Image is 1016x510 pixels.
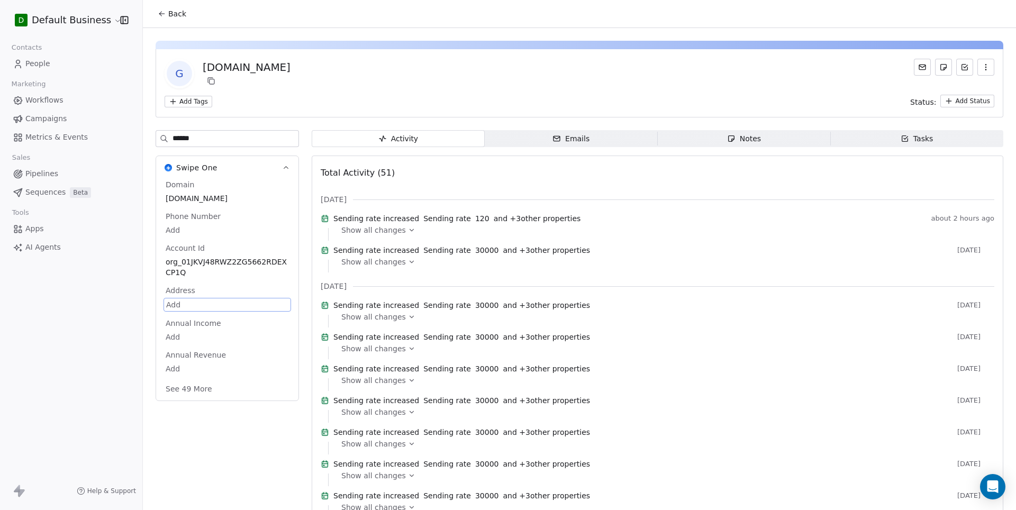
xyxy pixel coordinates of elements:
[957,333,994,341] span: [DATE]
[7,205,33,221] span: Tools
[25,132,88,143] span: Metrics & Events
[166,332,289,342] span: Add
[341,225,406,235] span: Show all changes
[25,58,50,69] span: People
[423,213,471,224] span: Sending rate
[7,40,47,56] span: Contacts
[341,375,406,386] span: Show all changes
[159,379,219,398] button: See 49 More
[341,343,406,354] span: Show all changes
[475,363,499,374] span: 30000
[166,225,289,235] span: Add
[167,61,192,86] span: g
[333,363,419,374] span: Sending rate increased
[931,214,994,223] span: about 2 hours ago
[87,487,136,495] span: Help & Support
[341,407,406,417] span: Show all changes
[164,243,207,253] span: Account Id
[957,428,994,436] span: [DATE]
[957,396,994,405] span: [DATE]
[333,332,419,342] span: Sending rate increased
[552,133,589,144] div: Emails
[423,459,471,469] span: Sending rate
[25,242,61,253] span: AI Agents
[321,194,347,205] span: [DATE]
[957,491,994,500] span: [DATE]
[8,184,134,201] a: SequencesBeta
[333,459,419,469] span: Sending rate increased
[503,300,591,311] span: and + 3 other properties
[333,427,419,438] span: Sending rate increased
[341,312,987,322] a: Show all changes
[164,211,223,222] span: Phone Number
[901,133,933,144] div: Tasks
[910,97,936,107] span: Status:
[423,427,471,438] span: Sending rate
[164,179,196,190] span: Domain
[957,460,994,468] span: [DATE]
[423,490,471,501] span: Sending rate
[957,246,994,254] span: [DATE]
[341,257,406,267] span: Show all changes
[321,168,395,178] span: Total Activity (51)
[475,332,499,342] span: 30000
[8,165,134,183] a: Pipelines
[32,13,111,27] span: Default Business
[503,363,591,374] span: and + 3 other properties
[25,187,66,198] span: Sequences
[494,213,581,224] span: and + 3 other properties
[503,395,591,406] span: and + 3 other properties
[341,375,987,386] a: Show all changes
[164,285,197,296] span: Address
[70,187,91,198] span: Beta
[333,213,419,224] span: Sending rate increased
[25,168,58,179] span: Pipelines
[166,193,289,204] span: [DOMAIN_NAME]
[8,55,134,72] a: People
[957,365,994,373] span: [DATE]
[940,95,994,107] button: Add Status
[176,162,217,173] span: Swipe One
[341,225,987,235] a: Show all changes
[475,213,489,224] span: 120
[7,76,50,92] span: Marketing
[341,439,987,449] a: Show all changes
[341,470,406,481] span: Show all changes
[727,133,761,144] div: Notes
[8,110,134,127] a: Campaigns
[13,11,113,29] button: DDefault Business
[19,15,24,25] span: D
[503,332,591,342] span: and + 3 other properties
[165,96,212,107] button: Add Tags
[475,395,499,406] span: 30000
[156,156,298,179] button: Swipe OneSwipe One
[423,332,471,342] span: Sending rate
[503,427,591,438] span: and + 3 other properties
[25,113,67,124] span: Campaigns
[151,4,193,23] button: Back
[8,220,134,238] a: Apps
[980,474,1005,499] div: Open Intercom Messenger
[8,92,134,109] a: Workflows
[341,407,987,417] a: Show all changes
[503,459,591,469] span: and + 3 other properties
[475,459,499,469] span: 30000
[203,60,291,75] div: [DOMAIN_NAME]
[77,487,136,495] a: Help & Support
[333,395,419,406] span: Sending rate increased
[164,318,223,329] span: Annual Income
[341,312,406,322] span: Show all changes
[503,490,591,501] span: and + 3 other properties
[503,245,591,256] span: and + 3 other properties
[957,301,994,309] span: [DATE]
[333,300,419,311] span: Sending rate increased
[166,363,289,374] span: Add
[25,95,63,106] span: Workflows
[423,395,471,406] span: Sending rate
[341,439,406,449] span: Show all changes
[341,257,987,267] a: Show all changes
[475,300,499,311] span: 30000
[341,343,987,354] a: Show all changes
[8,129,134,146] a: Metrics & Events
[7,150,35,166] span: Sales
